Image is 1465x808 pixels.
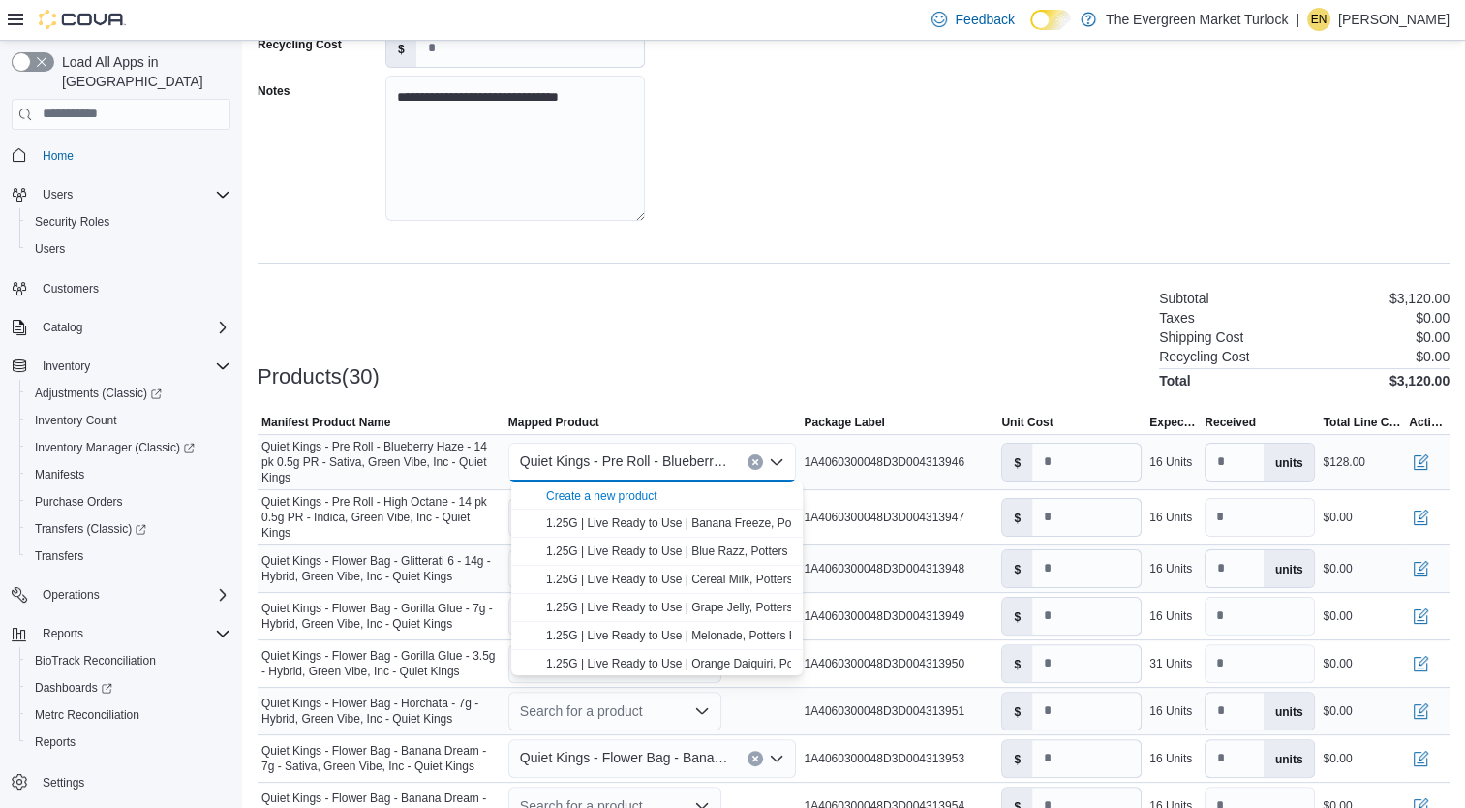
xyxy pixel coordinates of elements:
span: Actions [1409,415,1446,430]
span: 1.25G | Live Ready to Use | Melonade, Potters Brand Holdings [546,629,869,642]
a: Inventory Count [27,409,125,432]
span: Users [43,187,73,202]
a: BioTrack Reconciliation [27,649,164,672]
span: Reports [35,734,76,750]
button: Inventory Count [19,407,238,434]
span: Quiet Kings - Flower Bag - Banana Dream - 7g - Sativa, Green Vibe, Inc - Quiet Kings [520,746,729,769]
span: Security Roles [35,214,109,230]
span: 1.25G | Live Ready to Use | Blue Razz, Potters Brand Holdings [546,544,870,558]
div: Edgar Navarrete [1307,8,1330,31]
a: Transfers (Classic) [27,517,154,541]
span: Quiet Kings - Pre Roll - Blueberry Haze - 14 pk 0.5g PR - Sativa, Green Vibe, Inc - Quiet Kings [261,439,501,485]
div: 16 Units [1149,510,1192,525]
span: Metrc Reconciliation [27,703,230,727]
button: Catalog [4,314,238,341]
span: Security Roles [27,210,230,233]
a: Inventory Manager (Classic) [19,434,238,461]
div: $128.00 [1323,454,1364,470]
span: Feedback [955,10,1014,29]
label: units [1264,693,1315,730]
span: Home [43,148,74,164]
span: Quiet Kings - Flower Bag - Horchata - 7g - Hybrid, Green Vibe, Inc - Quiet Kings [261,696,501,727]
button: Reports [4,620,238,647]
span: Users [35,241,65,257]
button: Home [4,141,238,170]
button: Clear input [748,751,763,766]
span: Package Label [804,415,884,430]
span: Transfers [27,544,230,568]
div: $0.00 [1323,510,1352,525]
button: 1.25G | Live Ready to Use | Cereal Milk, Potters Brand Holdings [511,566,803,594]
span: 1A4060300048D3D004313948 [804,561,964,576]
button: 1.25G | Live Ready to Use | Blue Razz, Potters Brand Holdings [511,538,803,566]
h6: Shipping Cost [1159,329,1243,345]
div: 16 Units [1149,703,1192,719]
h6: Recycling Cost [1159,349,1249,364]
span: Dashboards [27,676,230,699]
a: Inventory Manager (Classic) [27,436,202,459]
button: Customers [4,274,238,302]
span: Adjustments (Classic) [27,382,230,405]
span: Transfers (Classic) [27,517,230,541]
button: Reports [35,622,91,645]
p: $3,120.00 [1389,291,1450,306]
a: Purchase Orders [27,490,131,513]
button: Users [19,235,238,263]
div: 16 Units [1149,454,1192,470]
button: Transfers [19,543,238,570]
span: Catalog [43,320,82,335]
span: Home [35,143,230,168]
span: Quiet Kings - Flower Bag - Gorilla Glue - 7g - Hybrid, Green Vibe, Inc - Quiet Kings [261,601,501,632]
span: Inventory Count [27,409,230,432]
div: 16 Units [1149,751,1192,766]
span: Total Line Cost [1323,415,1401,430]
button: 1.25G | Live Ready to Use | Orange Daiquiri, Potters Brand Holdings [511,650,803,678]
p: The Evergreen Market Turlock [1106,8,1288,31]
label: $ [1002,550,1032,587]
label: Recycling Cost [258,37,342,52]
span: Transfers [35,548,83,564]
span: Reports [43,626,83,641]
span: Inventory Manager (Classic) [35,440,195,455]
h6: Subtotal [1159,291,1208,306]
span: Load All Apps in [GEOGRAPHIC_DATA] [54,52,230,91]
span: Purchase Orders [27,490,230,513]
span: Adjustments (Classic) [35,386,162,401]
span: Manifests [27,463,230,486]
span: Quiet Kings - Flower Bag - Banana Dream - 7g - Sativa, Green Vibe, Inc - Quiet Kings [261,743,501,774]
label: $ [1002,444,1032,481]
span: Operations [35,583,230,606]
span: 1A4060300048D3D004313950 [804,656,964,671]
label: Notes [258,83,290,99]
input: Dark Mode [1030,10,1071,30]
span: Customers [35,276,230,300]
span: Unit Cost [1001,415,1053,430]
span: 1A4060300048D3D004313947 [804,510,964,525]
span: Users [35,183,230,206]
a: Transfers (Classic) [19,515,238,543]
button: Catalog [35,316,90,339]
p: [PERSON_NAME] [1338,8,1450,31]
span: BioTrack Reconciliation [27,649,230,672]
div: $0.00 [1323,656,1352,671]
span: 1.25G | Live Ready to Use | Cereal Milk, Potters Brand Holdings [546,573,875,586]
span: Purchase Orders [35,494,123,510]
button: Purchase Orders [19,488,238,515]
span: Inventory Count [35,413,117,428]
a: Home [35,144,81,168]
button: Settings [4,767,238,795]
button: Operations [4,581,238,608]
span: Users [27,237,230,261]
span: Operations [43,587,100,603]
div: 31 Units [1149,656,1192,671]
button: 1.25G | Live Ready to Use | Banana Freeze, Potters Brand Holdings [511,510,803,538]
button: Open list of options [769,751,784,766]
a: Adjustments (Classic) [19,380,238,407]
button: Open list of options [694,703,710,719]
a: Settings [35,771,92,794]
a: Dashboards [27,676,120,699]
button: Inventory [4,353,238,380]
div: 16 Units [1149,561,1192,576]
span: Reports [27,730,230,754]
